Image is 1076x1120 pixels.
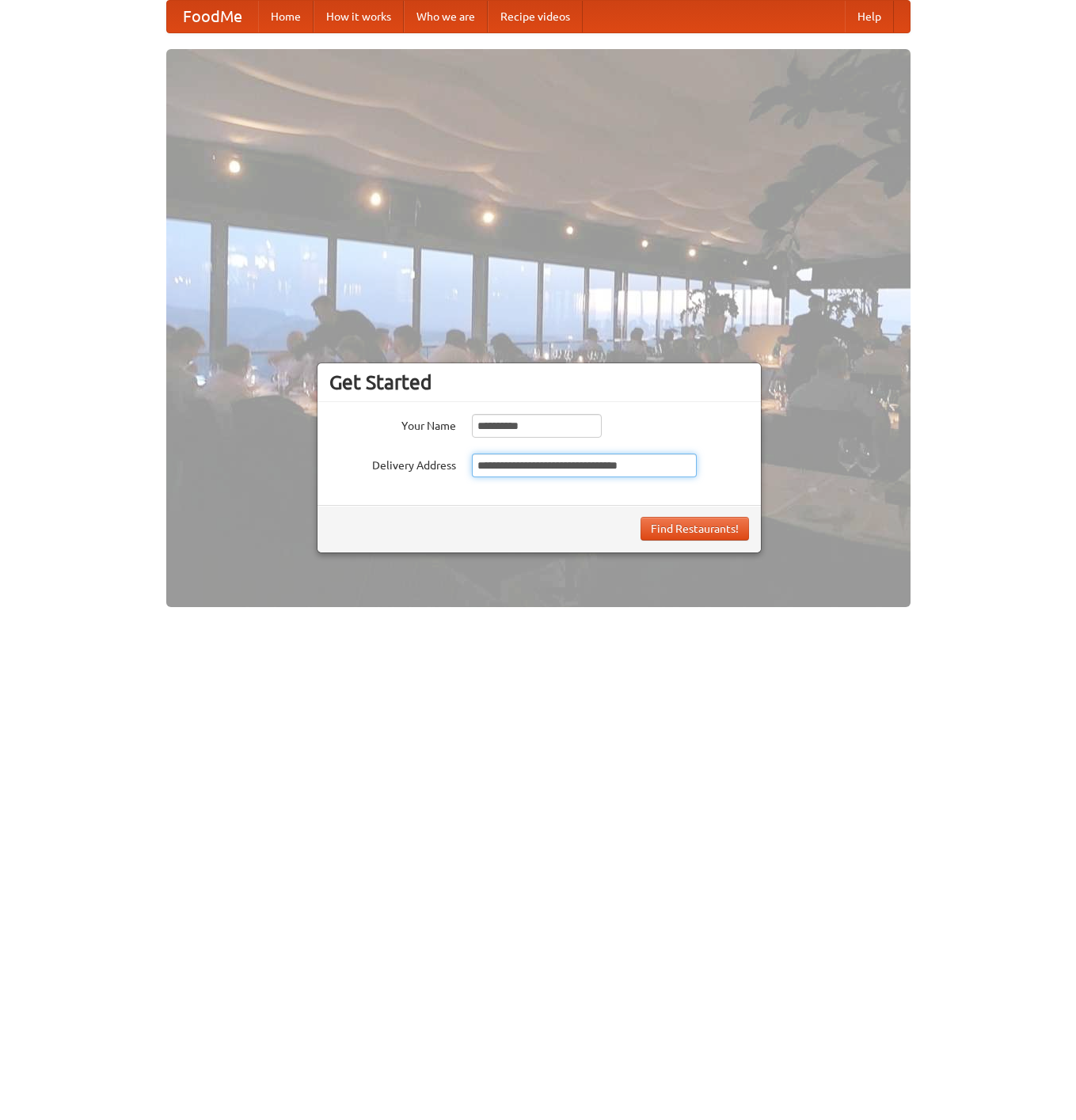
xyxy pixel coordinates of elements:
label: Your Name [329,414,456,434]
button: Find Restaurants! [641,517,749,541]
a: Home [258,1,314,32]
label: Delivery Address [329,454,456,473]
a: Recipe videos [488,1,583,32]
h3: Get Started [329,370,749,394]
a: Help [845,1,894,32]
a: How it works [314,1,404,32]
a: Who we are [404,1,488,32]
a: FoodMe [167,1,258,32]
